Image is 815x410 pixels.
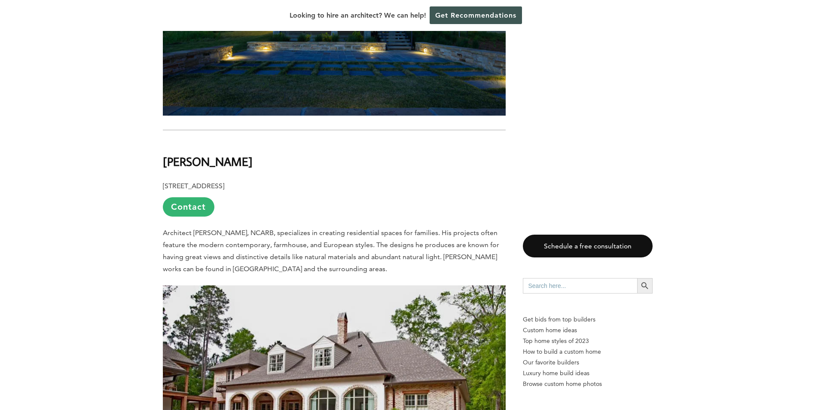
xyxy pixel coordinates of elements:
[523,314,653,325] p: Get bids from top builders
[163,229,499,273] span: Architect [PERSON_NAME], NCARB, specializes in creating residential spaces for families. His proj...
[640,281,650,291] svg: Search
[163,182,224,190] b: [STREET_ADDRESS]
[523,346,653,357] a: How to build a custom home
[523,278,637,294] input: Search here...
[523,368,653,379] a: Luxury home build ideas
[523,379,653,389] a: Browse custom home photos
[430,6,522,24] a: Get Recommendations
[650,348,805,400] iframe: Drift Widget Chat Controller
[163,197,214,217] a: Contact
[523,357,653,368] a: Our favorite builders
[523,325,653,336] a: Custom home ideas
[523,235,653,257] a: Schedule a free consultation
[163,154,253,169] b: [PERSON_NAME]
[523,336,653,346] a: Top home styles of 2023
